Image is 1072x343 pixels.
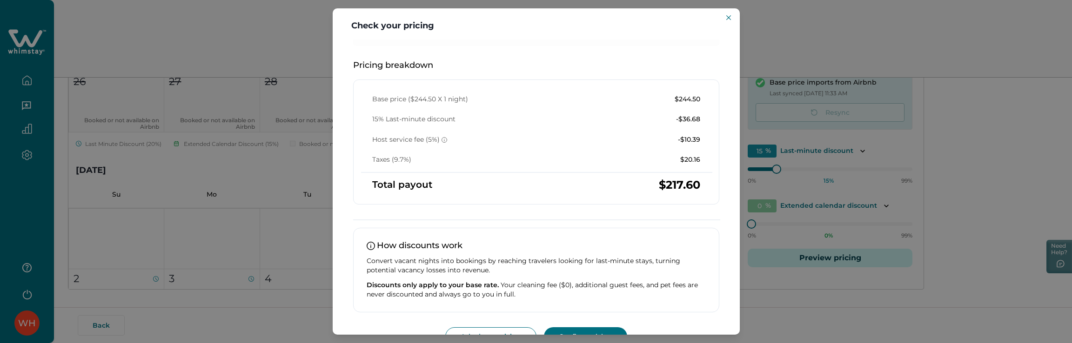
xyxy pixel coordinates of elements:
[367,241,706,251] p: How discounts work
[367,256,706,275] p: Convert vacant nights into bookings by reaching travelers looking for last-minute stays, turning ...
[372,115,456,124] p: 15% Last-minute discount
[333,8,740,40] header: Check your pricing
[353,61,719,70] p: Pricing breakdown
[680,155,700,165] p: $20.16
[367,280,706,299] p: Your cleaning fee ($0), additional guest fees, and pet fees are never discounted and always go to...
[372,135,447,145] p: Host service fee (5%)
[367,281,499,289] span: Discounts only apply to your base rate.
[372,180,432,190] p: Total payout
[676,115,700,124] p: -$36.68
[659,180,700,190] p: $217.60
[372,155,411,165] p: Taxes (9.7%)
[723,12,734,23] button: Close
[678,135,700,145] p: -$10.39
[372,95,468,104] p: Base price ($244.50 X 1 night)
[675,95,700,104] p: $244.50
